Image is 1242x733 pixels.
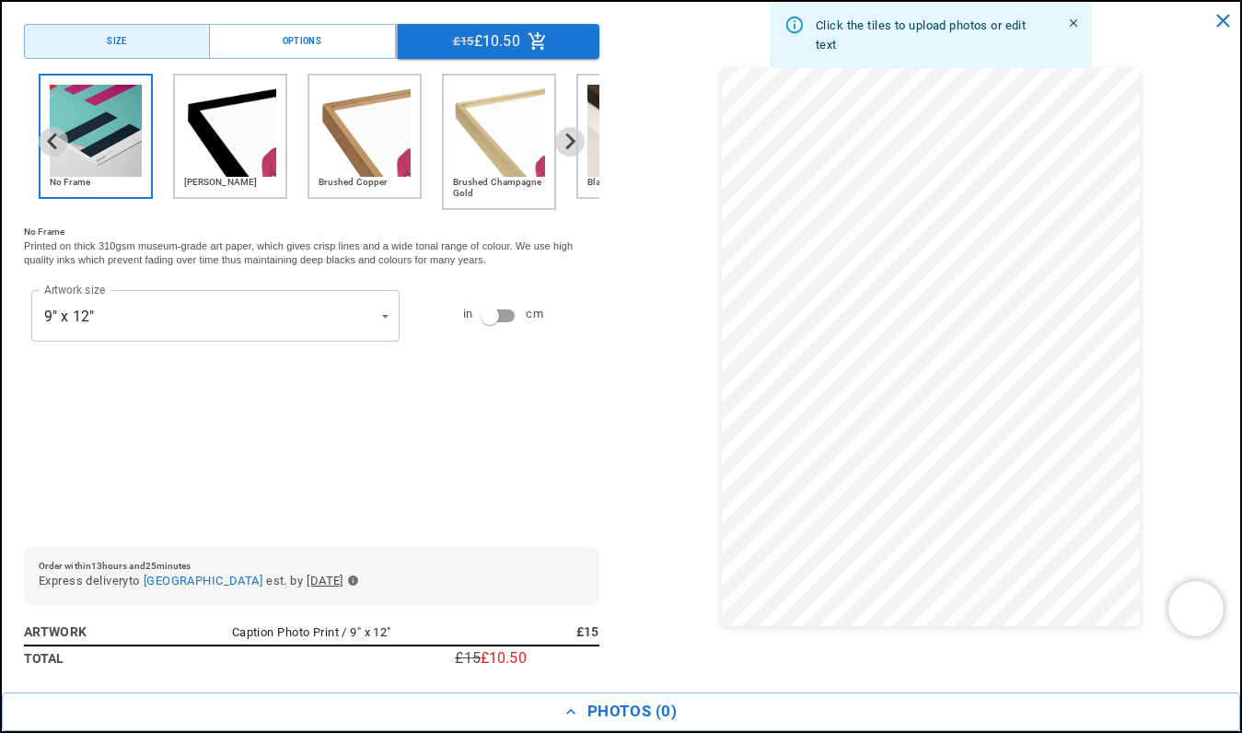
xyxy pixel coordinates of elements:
[526,304,543,324] span: cm
[576,74,696,210] li: 5 of 6
[39,562,585,571] h6: Order within 13 hours and 25 minutes
[50,177,142,188] h6: No Frame
[24,648,168,669] h6: Total
[481,651,527,666] p: £10.50
[308,74,427,210] li: 3 of 6
[24,24,210,59] button: Size
[1168,581,1224,636] iframe: Chatra live chat
[453,177,545,199] h6: Brushed Champagne Gold
[31,290,400,342] div: 9" x 12"
[1204,2,1242,40] button: close
[453,31,474,52] span: £15
[398,24,599,59] button: £15£10.50
[816,18,1026,52] span: Click the tiles to upload photos or edit text
[144,571,262,591] button: [GEOGRAPHIC_DATA]
[2,692,1240,731] button: Photos (0)
[307,571,343,591] span: [DATE]
[442,74,562,210] li: 4 of 6
[39,127,68,157] button: Previous slide
[587,177,679,188] h6: Black Wood
[24,620,599,670] table: simple table
[24,24,599,59] div: Menu buttons
[474,34,520,49] p: £10.50
[184,177,276,188] h6: [PERSON_NAME]
[39,571,140,591] span: Express delivery to
[209,24,395,59] button: Options
[44,282,105,297] label: Artwork size
[463,304,473,324] span: in
[24,622,168,642] h6: Artwork
[555,127,585,157] button: Next slide
[283,34,321,49] div: Options
[24,239,599,268] p: Printed on thick 310gsm museum-grade art paper, which gives crisp lines and a wide tonal range of...
[144,574,262,588] span: [GEOGRAPHIC_DATA]
[266,571,303,591] span: est. by
[232,625,391,639] span: Caption Photo Print / 9" x 12"
[1062,12,1085,34] button: Close
[319,177,411,188] h6: Brushed Copper
[39,74,158,210] li: 1 of 6
[455,622,598,642] h6: £15
[455,651,480,666] p: £15
[107,34,126,49] div: Size
[24,74,599,210] div: Frame Option
[173,74,293,210] li: 2 of 6
[24,225,599,239] h6: No Frame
